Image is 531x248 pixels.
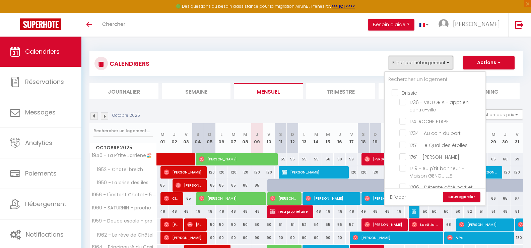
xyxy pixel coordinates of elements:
div: 50 [251,218,263,231]
div: 55 [322,218,334,231]
span: 1940 - La P'tite Jarriene🏖️ [91,153,152,158]
span: Laetitia Bureau [412,218,439,231]
div: 55 [298,153,310,165]
div: 52 [298,218,310,231]
div: 48 [239,205,251,218]
span: [PERSON_NAME] [164,166,203,179]
div: 120 [499,166,511,179]
span: 1962 - Le rêve de Châtel [91,232,155,239]
div: 120 [251,166,263,179]
span: resa proprietaire [270,205,309,218]
span: Octobre 2025 [90,143,156,153]
th: 09 [251,123,263,153]
span: [PERSON_NAME] Dos [PERSON_NAME] [364,192,392,205]
div: 48 [216,205,227,218]
div: 120 [263,166,275,179]
span: 1959 - Douce escale - proche plage [91,218,158,224]
abbr: S [279,131,282,138]
span: Paiements [25,169,57,178]
abbr: M [326,131,330,138]
div: 120 [239,166,251,179]
th: 06 [216,123,227,153]
span: 1952 - Chatel breizh [91,166,145,173]
th: 10 [263,123,275,153]
div: 56 [322,153,334,165]
span: [PERSON_NAME] [364,218,404,231]
p: Octobre 2025 [112,112,140,119]
abbr: V [267,131,270,138]
th: 19 [369,123,381,153]
div: 90 [263,232,275,244]
th: 15 [322,123,334,153]
div: 55 [310,153,322,165]
abbr: D [208,131,211,138]
div: 51 [275,218,286,231]
span: [PERSON_NAME] [199,153,273,165]
span: 1761 - [PERSON_NAME] [409,154,459,160]
div: 48 [192,205,204,218]
div: 90 [322,232,334,244]
abbr: L [303,131,305,138]
abbr: J [338,131,341,138]
div: 90 [227,232,239,244]
div: 130 [511,232,523,244]
abbr: M [160,131,164,138]
div: 90 [275,232,286,244]
abbr: D [291,131,294,138]
span: Réservations [25,78,64,86]
img: logout [515,20,524,29]
div: 48 [322,205,334,218]
span: [PERSON_NAME] [282,166,344,179]
div: Filtrer par hébergement [384,71,486,206]
div: 48 [157,205,169,218]
button: Gestion des prix [473,109,523,119]
span: [PERSON_NAME] [164,218,180,231]
li: Trimestre [306,83,375,99]
abbr: J [504,131,507,138]
span: Messages [25,108,56,116]
button: Besoin d'aide ? [368,19,414,31]
th: 14 [310,123,322,153]
span: Analytics [25,139,52,147]
div: 85 [157,179,169,192]
li: Mensuel [234,83,303,99]
li: Journalier [89,83,158,99]
input: Rechercher un logement... [93,125,153,137]
div: 56 [334,218,345,231]
div: 50 [452,205,464,218]
th: 01 [157,123,169,153]
div: 59 [346,153,357,165]
a: ... [PERSON_NAME] [434,13,508,37]
abbr: M [491,131,495,138]
abbr: J [173,131,176,138]
div: 50 [216,218,227,231]
a: Effacer [390,193,406,201]
div: 50 [204,218,216,231]
th: 02 [169,123,180,153]
div: 68 [440,218,452,231]
th: 17 [346,123,357,153]
div: 120 [511,166,523,179]
div: 52 [464,205,475,218]
div: 50 [263,218,275,231]
div: 85 [251,179,263,192]
div: 50 [440,205,452,218]
div: 48 [499,205,511,218]
div: 51 [511,205,523,218]
th: 30 [499,123,511,153]
span: [PERSON_NAME] [459,218,510,231]
span: 1956 - L'instant Chatel - 5 mn de la plage à pied [91,192,158,197]
button: Filtrer par hébergement [389,56,453,69]
img: Super Booking [20,18,61,30]
div: 54 [310,218,322,231]
th: 29 [487,123,499,153]
div: 120 [381,166,393,179]
th: 31 [511,123,523,153]
div: 48 [204,205,216,218]
th: 03 [180,123,192,153]
div: 65 [487,153,499,165]
th: 05 [204,123,216,153]
div: 48 [251,205,263,218]
abbr: V [516,131,519,138]
input: Rechercher un logement... [385,73,485,86]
